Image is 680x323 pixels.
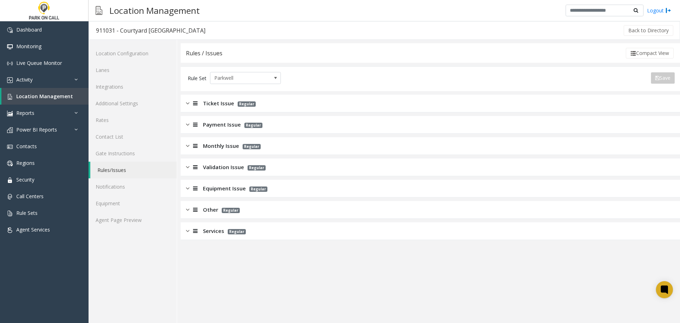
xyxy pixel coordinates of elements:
span: Equipment Issue [203,184,246,193]
img: 'icon' [7,27,13,33]
img: closed [186,227,189,235]
span: Regular [222,208,240,213]
img: 'icon' [7,144,13,150]
a: Location Management [1,88,89,105]
span: Regular [243,144,261,149]
a: Lanes [89,62,177,78]
span: Monitoring [16,43,41,50]
span: Payment Issue [203,121,241,129]
span: Contacts [16,143,37,150]
span: Regular [244,123,262,128]
img: 'icon' [7,177,13,183]
img: 'icon' [7,161,13,166]
a: Notifications [89,178,177,195]
img: 'icon' [7,227,13,233]
span: Regular [249,186,267,192]
button: Save [651,72,675,84]
img: 'icon' [7,77,13,83]
img: 'icon' [7,61,13,66]
span: Regular [238,101,256,107]
span: Reports [16,110,34,116]
div: Rules / Issues [186,49,222,58]
span: Security [16,176,34,183]
span: Dashboard [16,26,42,33]
img: 'icon' [7,194,13,200]
img: pageIcon [96,2,102,19]
span: Monthly Issue [203,142,239,150]
a: Logout [647,7,671,14]
div: Rule Set [188,72,206,84]
span: Live Queue Monitor [16,60,62,66]
span: Parkwell [210,72,266,84]
a: Equipment [89,195,177,212]
a: Agent Page Preview [89,212,177,228]
span: Agent Services [16,226,50,233]
span: Services [203,227,224,235]
span: Regular [228,229,246,234]
img: logout [665,7,671,14]
span: Power BI Reports [16,126,57,133]
img: 'icon' [7,94,13,100]
span: Other [203,206,218,214]
a: Additional Settings [89,95,177,112]
a: Gate Instructions [89,145,177,162]
a: Rules/Issues [90,162,177,178]
span: Location Management [16,93,73,100]
a: Rates [89,112,177,128]
img: closed [186,142,189,150]
img: 'icon' [7,127,13,133]
div: 911031 - Courtyard [GEOGRAPHIC_DATA] [96,26,205,35]
img: closed [186,184,189,193]
span: Regions [16,160,35,166]
button: Back to Directory [624,25,673,36]
img: 'icon' [7,111,13,116]
img: 'icon' [7,44,13,50]
img: closed [186,99,189,107]
span: Rule Sets [16,210,38,216]
img: 'icon' [7,211,13,216]
span: Regular [248,165,266,171]
span: Validation Issue [203,163,244,171]
img: closed [186,206,189,214]
span: Call Centers [16,193,44,200]
a: Integrations [89,78,177,95]
img: closed [186,163,189,171]
span: Ticket Issue [203,99,234,107]
img: closed [186,121,189,129]
a: Contact List [89,128,177,145]
h3: Location Management [106,2,203,19]
button: Compact View [626,48,674,59]
span: Activity [16,76,33,83]
a: Location Configuration [89,45,177,62]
